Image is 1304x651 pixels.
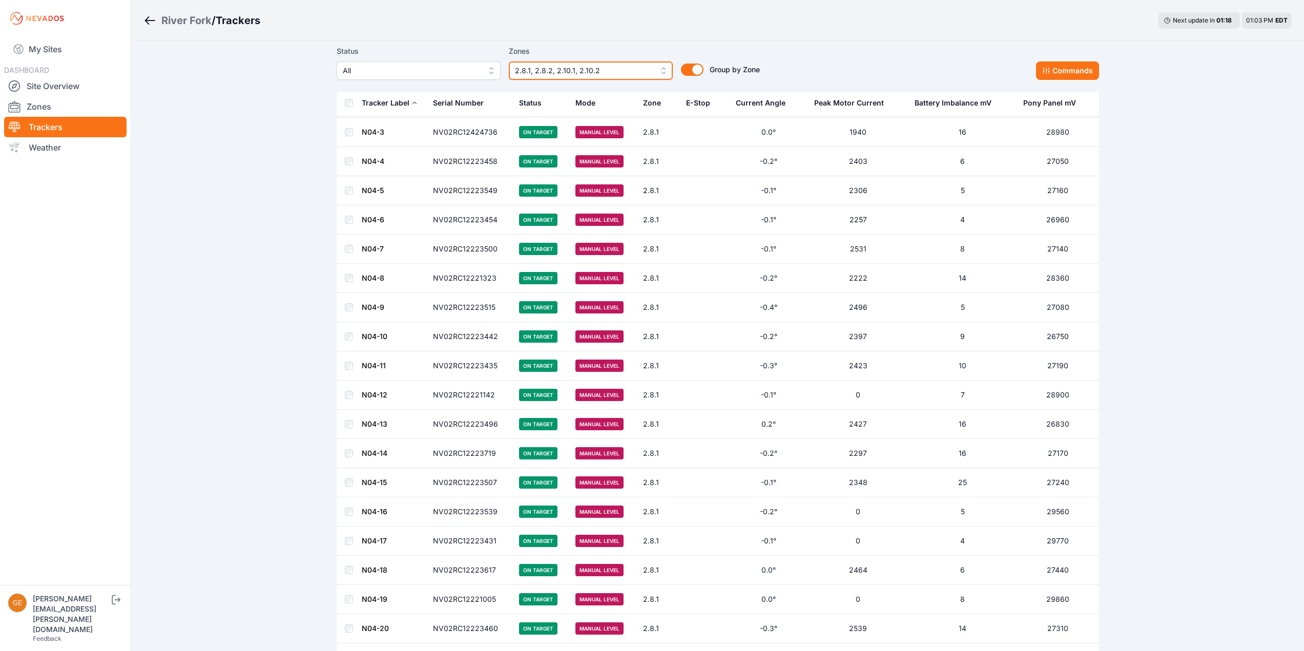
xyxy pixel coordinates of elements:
td: 2.8.1 [637,293,680,322]
td: 0 [808,497,908,527]
a: Trackers [4,117,127,137]
td: 2.8.1 [637,614,680,643]
td: -0.4° [730,293,808,322]
td: 14 [908,614,1017,643]
td: -0.2° [730,439,808,468]
span: On Target [519,593,557,605]
a: N04-11 [362,361,386,370]
a: N04-15 [362,478,387,487]
a: N04-10 [362,332,387,341]
td: NV02RC12223617 [427,556,513,585]
span: On Target [519,330,557,343]
a: N04-19 [362,595,387,603]
label: Zones [509,45,673,57]
td: 8 [908,585,1017,614]
button: Tracker Label [362,91,418,115]
div: Status [519,98,542,108]
button: 2.8.1, 2.8.2, 2.10.1, 2.10.2 [509,61,673,80]
td: -0.3° [730,351,808,381]
span: On Target [519,447,557,459]
td: 25 [908,468,1017,497]
td: -0.2° [730,264,808,293]
td: 5 [908,176,1017,205]
td: 2.8.1 [637,264,680,293]
span: Next update in [1173,16,1215,24]
td: 2306 [808,176,908,205]
button: Mode [575,91,604,115]
div: Mode [575,98,595,108]
span: Manual Level [575,243,624,255]
div: Tracker Label [362,98,409,108]
td: 16 [908,118,1017,147]
span: On Target [519,506,557,518]
div: Current Angle [736,98,785,108]
span: On Target [519,389,557,401]
button: Serial Number [433,91,492,115]
td: 2.8.1 [637,381,680,410]
td: 2423 [808,351,908,381]
td: NV02RC12221005 [427,585,513,614]
nav: Breadcrumb [143,7,260,34]
td: NV02RC12223549 [427,176,513,205]
td: 16 [908,410,1017,439]
td: 5 [908,497,1017,527]
a: N04-9 [362,303,384,311]
span: On Target [519,360,557,372]
td: 28980 [1017,118,1099,147]
span: 2.8.1, 2.8.2, 2.10.1, 2.10.2 [515,65,652,77]
td: 2531 [808,235,908,264]
td: -0.2° [730,497,808,527]
td: 2464 [808,556,908,585]
td: 27080 [1017,293,1099,322]
span: Manual Level [575,360,624,372]
td: 29770 [1017,527,1099,556]
td: 2257 [808,205,908,235]
td: NV02RC12223496 [427,410,513,439]
td: 2.8.1 [637,118,680,147]
td: 2.8.1 [637,205,680,235]
div: Serial Number [433,98,484,108]
a: Zones [4,96,127,117]
td: 1940 [808,118,908,147]
td: 28360 [1017,264,1099,293]
div: Battery Imbalance mV [915,98,991,108]
span: On Target [519,535,557,547]
div: 01 : 18 [1216,16,1235,25]
span: Manual Level [575,214,624,226]
span: EDT [1275,16,1288,24]
td: 14 [908,264,1017,293]
span: Manual Level [575,506,624,518]
td: 26830 [1017,410,1099,439]
td: 0.0° [730,118,808,147]
td: 2539 [808,614,908,643]
td: 2.8.1 [637,235,680,264]
div: E-Stop [686,98,710,108]
a: N04-14 [362,449,387,457]
td: 2.8.1 [637,556,680,585]
img: geoffrey.crabtree@solvenergy.com [8,594,27,612]
span: Manual Level [575,126,624,138]
td: -0.1° [730,381,808,410]
span: On Target [519,564,557,576]
td: 29560 [1017,497,1099,527]
a: River Fork [161,13,212,28]
td: 27190 [1017,351,1099,381]
td: 2297 [808,439,908,468]
span: Group by Zone [710,65,760,74]
span: On Target [519,126,557,138]
td: 0 [808,381,908,410]
span: 01:03 PM [1246,16,1273,24]
td: NV02RC12223458 [427,147,513,176]
span: On Target [519,301,557,313]
td: NV02RC12223539 [427,497,513,527]
td: 2.8.1 [637,497,680,527]
h3: Trackers [216,13,260,28]
span: Manual Level [575,272,624,284]
td: NV02RC12223454 [427,205,513,235]
td: 5 [908,293,1017,322]
td: 29860 [1017,585,1099,614]
span: On Target [519,184,557,197]
a: N04-12 [362,390,387,399]
td: 2397 [808,322,908,351]
span: Manual Level [575,476,624,489]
